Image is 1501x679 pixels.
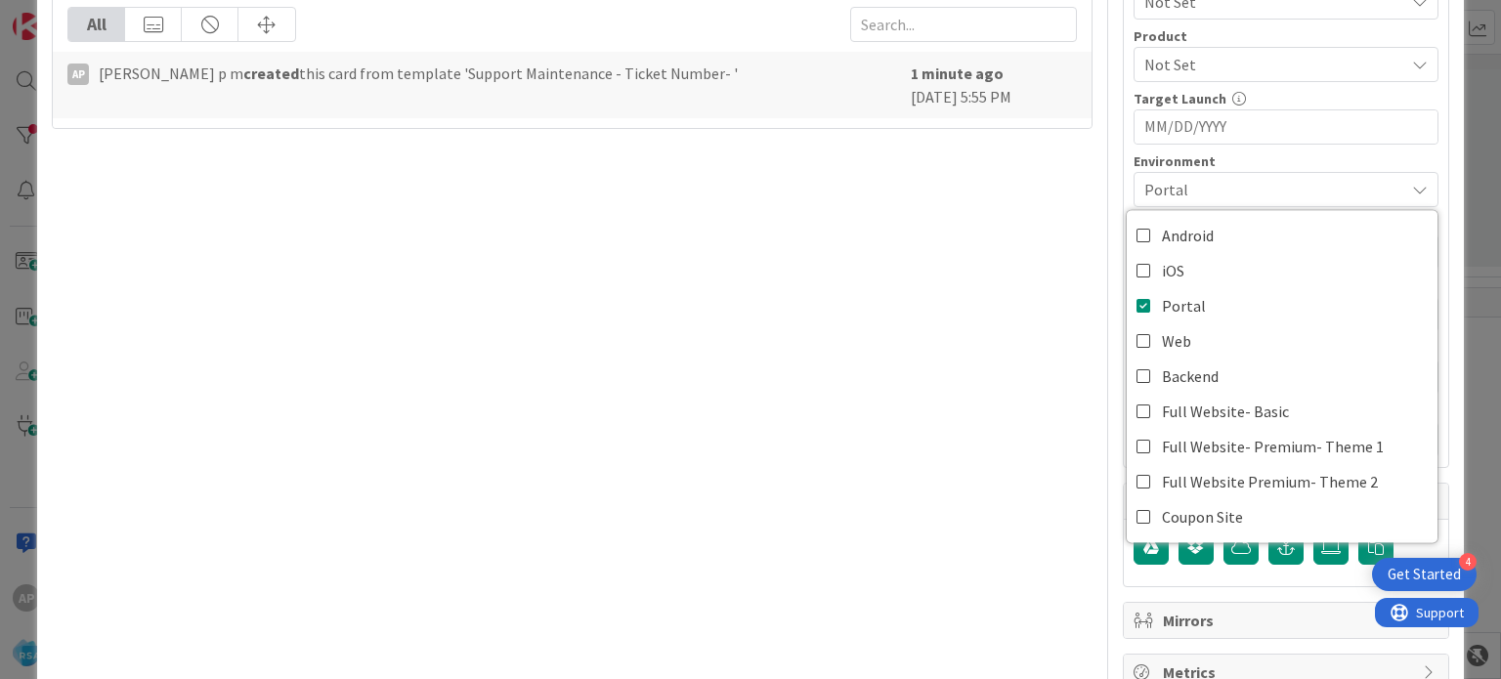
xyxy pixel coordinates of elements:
[1127,499,1437,534] a: Coupon Site
[1372,558,1477,591] div: Open Get Started checklist, remaining modules: 4
[99,62,738,85] span: [PERSON_NAME] p m this card from template 'Support Maintenance - Ticket Number- '
[1162,326,1191,356] span: Web
[1127,429,1437,464] a: Full Website- Premium- Theme 1
[68,8,125,41] div: All
[1144,110,1428,144] input: MM/DD/YYYY
[911,62,1077,108] div: [DATE] 5:55 PM
[850,7,1077,42] input: Search...
[41,3,89,26] span: Support
[1134,29,1438,43] div: Product
[1162,291,1206,320] span: Portal
[1134,154,1438,168] div: Environment
[911,64,1004,83] b: 1 minute ago
[1162,221,1214,250] span: Android
[1459,553,1477,571] div: 4
[1127,394,1437,429] a: Full Website- Basic
[1134,92,1438,106] div: Target Launch
[243,64,299,83] b: created
[1127,464,1437,499] a: Full Website Premium- Theme 2
[1127,359,1437,394] a: Backend
[1144,178,1404,201] span: Portal
[1127,218,1437,253] a: Android
[1162,256,1184,285] span: iOS
[1162,467,1378,496] span: Full Website Premium- Theme 2
[1162,397,1289,426] span: Full Website- Basic
[1162,361,1219,391] span: Backend
[1388,565,1461,584] div: Get Started
[1144,53,1404,76] span: Not Set
[1163,609,1413,632] span: Mirrors
[1127,253,1437,288] a: iOS
[1127,288,1437,323] a: Portal
[1127,323,1437,359] a: Web
[1162,432,1384,461] span: Full Website- Premium- Theme 1
[67,64,89,85] div: Ap
[1162,502,1243,531] span: Coupon Site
